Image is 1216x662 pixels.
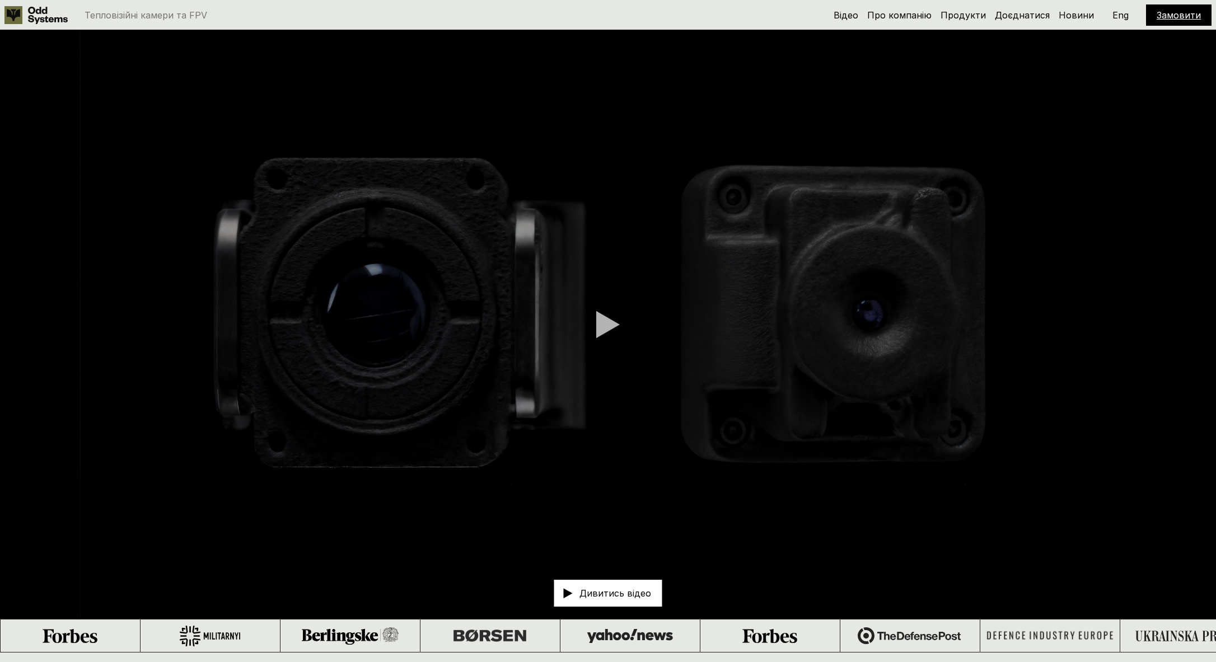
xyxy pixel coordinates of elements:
a: Замовити [1157,10,1201,21]
p: Eng [1112,11,1129,20]
a: Відео [834,10,858,21]
a: Новини [1059,10,1094,21]
a: Продукти [941,10,986,21]
p: Тепловізійні камери та FPV [85,11,207,20]
a: Про компанію [867,10,932,21]
p: Дивитись відео [579,589,651,598]
a: Доєднатися [995,10,1050,21]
